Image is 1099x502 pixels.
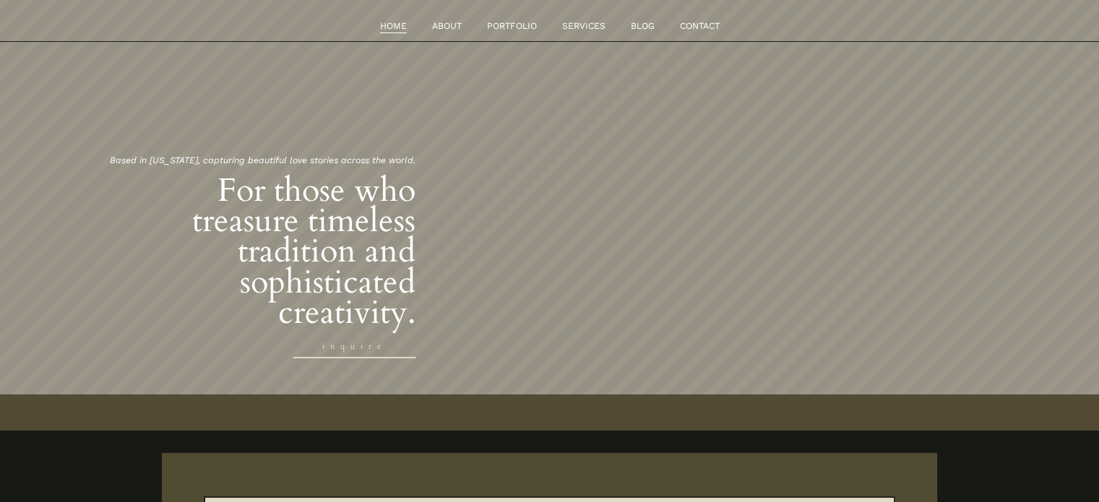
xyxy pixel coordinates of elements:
[293,336,415,358] a: inquire
[110,155,415,165] em: Based in [US_STATE], capturing beautiful love stories across the world.
[380,19,407,34] a: HOME
[432,19,462,34] a: ABOUT
[120,176,415,329] h2: For those who treasure timeless tradition and sophisticated creativity.
[630,19,654,34] a: BLOG
[679,19,719,34] a: CONTACT
[487,19,537,34] a: PORTFOLIO
[561,19,605,34] a: SERVICES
